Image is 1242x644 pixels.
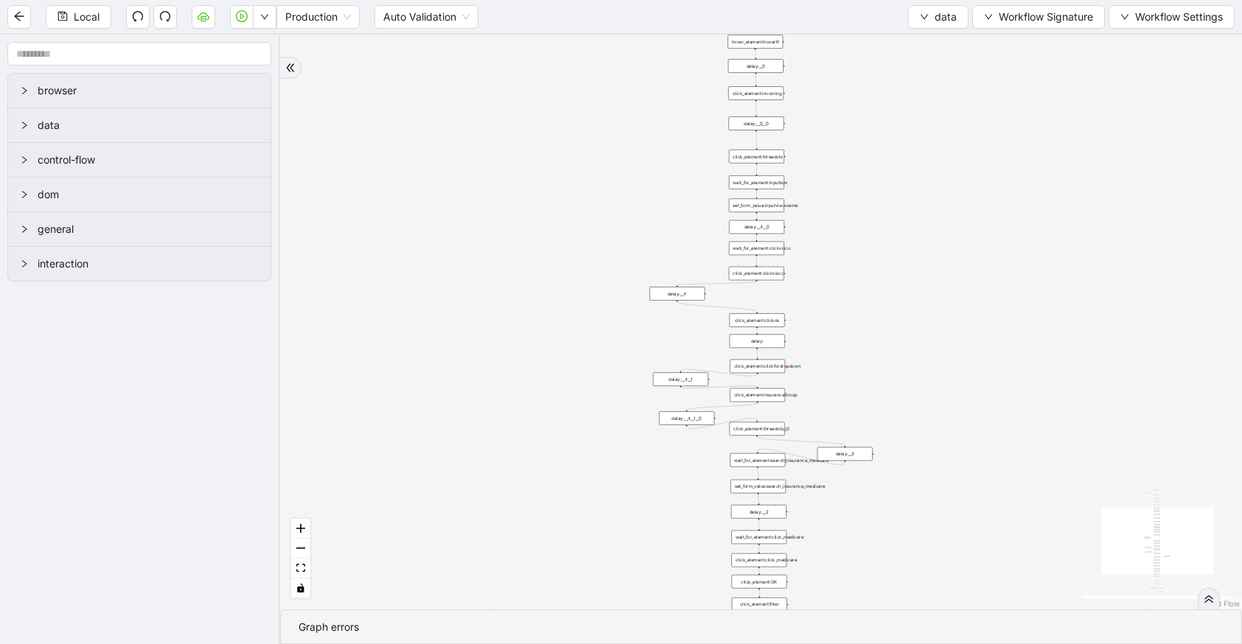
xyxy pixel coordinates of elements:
[38,152,259,168] span: control-flow
[38,186,259,203] span: dom
[383,6,470,28] span: Auto Validation
[730,480,786,494] div: set_form_value:search_insurance_medicare
[38,256,259,272] span: interaction
[728,35,783,49] div: hover_element:hoverR
[230,5,254,29] button: play-circle
[729,220,784,234] div: delay:__4__0
[57,11,68,21] span: save
[659,411,714,425] div: delay:__4__1__0
[729,198,784,212] div: set_form_value:inputvisconame
[728,86,784,100] div: click_element:incoming
[20,121,29,130] span: right
[649,287,705,301] div: delay:__4
[817,447,873,461] div: delay:__3
[729,175,784,189] div: wait_for_element:inputbox
[1109,5,1235,29] button: downWorkflow Settings
[253,5,276,29] button: down
[8,212,271,246] div: general
[984,13,993,21] span: down
[758,494,759,503] g: Edge from set_form_value:search_insurance_medicare to delay:__2
[74,9,100,25] span: Local
[728,59,784,73] div: delay:__0
[198,10,209,22] span: cloud-server
[1201,599,1240,608] a: React Flow attribution
[730,360,785,374] div: click_element:clickfordropdown
[291,578,310,598] button: toggle interactivity
[653,372,708,386] div: delay:__4__1
[291,519,310,539] button: zoom in
[285,63,296,73] span: double-right
[46,5,111,29] button: saveLocal
[728,116,784,130] div: delay:__0__0
[132,10,144,22] span: undo
[729,267,784,281] div: click_element:clickvisco
[7,5,31,29] button: arrow-left
[731,505,786,519] div: delay:__2
[677,301,757,312] g: Edge from delay:__4 to click_element:clickok
[153,5,177,29] button: redo
[38,117,259,133] span: data
[291,539,310,559] button: zoom out
[935,9,957,25] span: data
[731,531,786,545] div: wait_for_element:click_medicare
[38,83,259,99] span: browser
[730,335,785,349] div: delay:
[972,5,1105,29] button: downWorkflow Signature
[8,108,271,142] div: data
[8,247,271,281] div: interaction
[732,598,787,612] div: click_element:filter
[192,5,215,29] button: cloud-server
[38,221,259,237] span: general
[730,422,785,436] div: click_element:threedots__0
[299,619,1224,635] div: Graph errors
[999,9,1093,25] span: Workflow Signature
[20,86,29,95] span: right
[20,259,29,268] span: right
[8,74,271,108] div: browser
[758,449,845,464] g: Edge from delay:__3 to wait_for_element:search_insurance_medicare
[1135,9,1223,25] span: Workflow Settings
[729,242,784,256] div: wait_for_element:clickvisco
[687,419,757,429] g: Edge from delay:__4__1__0 to click_element:threedots__0
[730,388,785,402] div: click_element:insuranceGroup
[260,13,269,21] span: down
[756,49,756,57] g: Edge from hover_element:hoverR to delay:__0
[730,453,785,467] div: wait_for_element:search_insurance_medicare
[291,559,310,578] button: fit view
[1120,13,1129,21] span: down
[908,5,969,29] button: downdata
[729,150,784,164] div: click_element:threedots
[687,403,758,410] g: Edge from click_element:insuranceGroup to delay:__4__1__0
[731,575,786,589] div: click_element:OK
[159,10,171,22] span: redo
[126,5,150,29] button: undo
[920,13,929,21] span: down
[20,155,29,164] span: right
[8,178,271,211] div: dom
[20,225,29,234] span: right
[731,553,786,567] div: click_element:click_medicare
[677,281,757,285] g: Edge from click_element:clickvisco to delay:__4
[730,313,785,327] div: click_element:clickok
